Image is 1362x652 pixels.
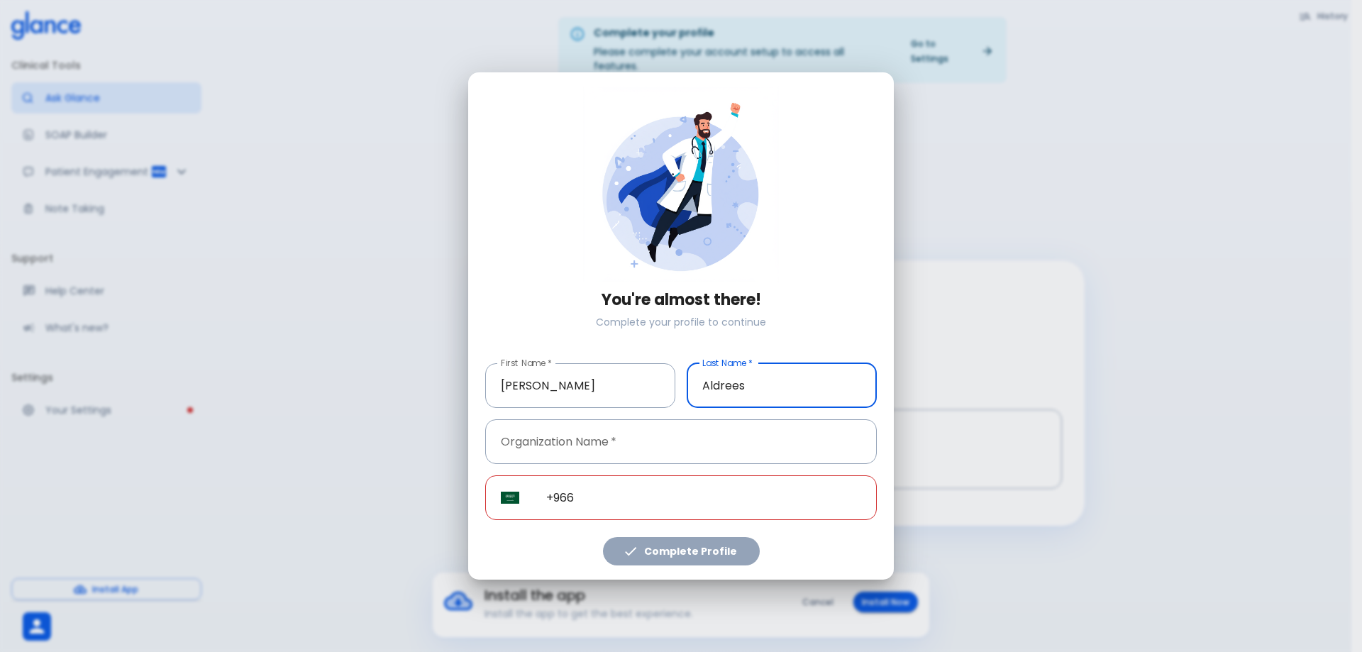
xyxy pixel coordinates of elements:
h3: You're almost there! [485,291,877,309]
img: Saudi Arabia [501,492,519,504]
img: doctor [583,87,779,282]
input: Enter your first name [485,363,675,408]
input: Enter your organization name [485,419,877,464]
label: First Name [501,357,552,369]
button: Select country [495,482,525,512]
p: Complete your profile to continue [485,315,877,329]
label: Last Name [702,357,753,369]
input: Phone Number [531,475,877,520]
input: Enter your last name [687,363,877,408]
